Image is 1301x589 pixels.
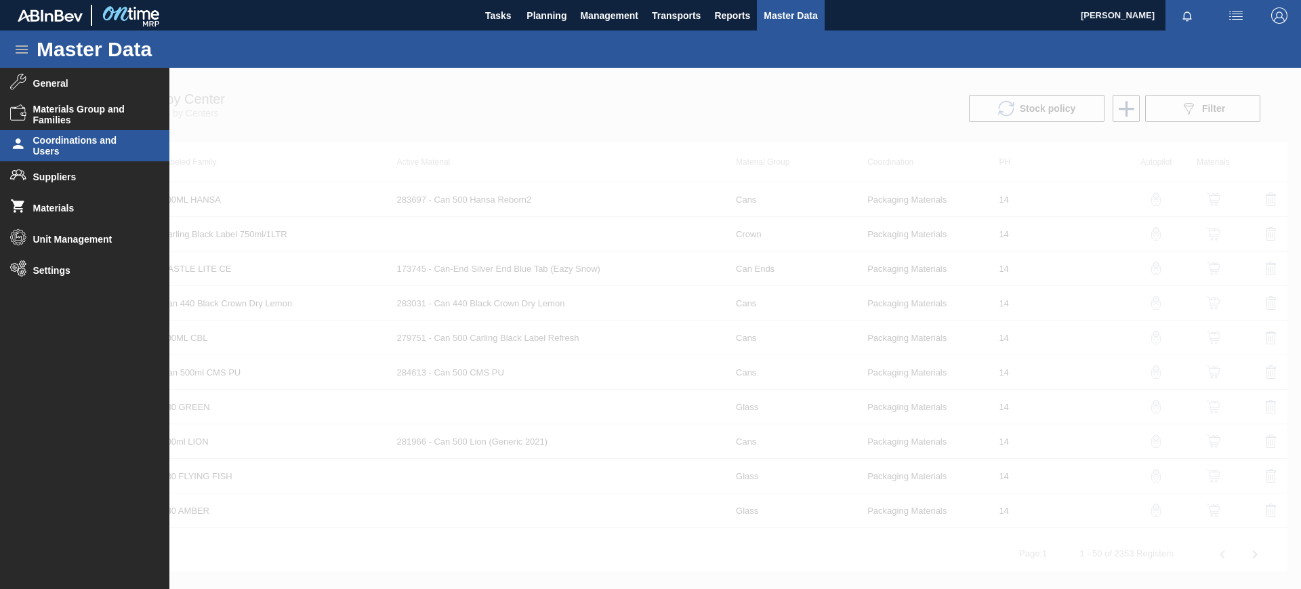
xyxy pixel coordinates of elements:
[1271,7,1287,24] img: Logout
[33,234,145,245] span: Unit Management
[33,265,145,276] span: Settings
[33,203,145,214] span: Materials
[18,9,83,22] img: TNhmsLtSVTkK8tSr43FrP2fwEKptu5GPRR3wAAAABJRU5ErkJggg==
[764,7,817,24] span: Master Data
[1165,6,1209,25] button: Notifications
[33,104,145,125] span: Materials Group and Families
[483,7,513,24] span: Tasks
[652,7,701,24] span: Transports
[580,7,638,24] span: Management
[33,171,145,182] span: Suppliers
[33,78,145,89] span: General
[714,7,750,24] span: Reports
[1228,7,1244,24] img: userActions
[37,41,277,57] h1: Master Data
[33,135,145,157] span: Coordinations and Users
[526,7,566,24] span: Planning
